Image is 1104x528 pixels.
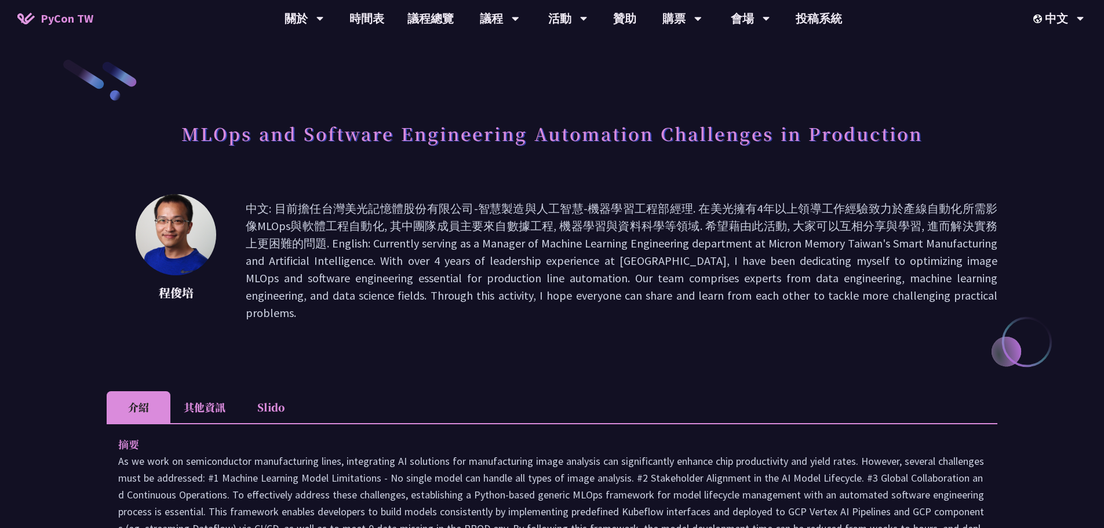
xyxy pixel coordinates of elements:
h1: MLOps and Software Engineering Automation Challenges in Production [181,116,923,151]
p: 程俊培 [136,284,217,301]
a: PyCon TW [6,4,105,33]
p: 摘要 [118,436,963,453]
span: PyCon TW [41,10,93,27]
img: Locale Icon [1033,14,1045,23]
li: 介紹 [107,391,170,423]
p: 中文: 目前擔任台灣美光記憶體股份有限公司-智慧製造與人工智慧-機器學習工程部經理. 在美光擁有4年以上領導工作經驗致力於產線自動化所需影像MLOps與軟體工程自動化, 其中團隊成員主要來自數據... [246,200,997,322]
li: 其他資訊 [170,391,239,423]
img: Home icon of PyCon TW 2025 [17,13,35,24]
li: Slido [239,391,303,423]
img: 程俊培 [136,194,216,275]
